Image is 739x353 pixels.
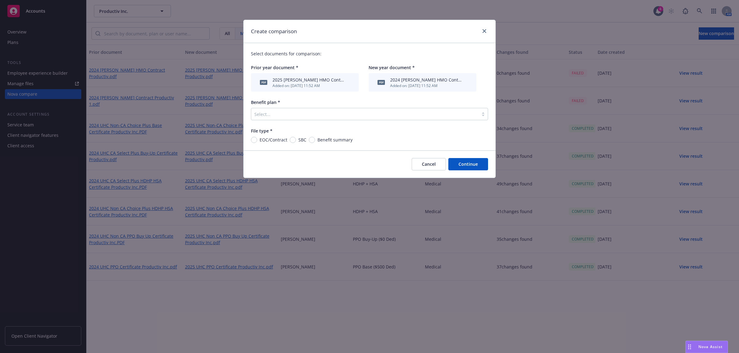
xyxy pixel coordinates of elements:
button: archive file [348,79,353,86]
h1: Create comparison [251,27,297,35]
div: Added on: [DATE] 11:52 AM [390,83,463,88]
div: Added on: [DATE] 11:52 AM [273,83,345,88]
span: EOC/Contract [260,137,287,143]
p: Select documents for comparison: [251,50,488,57]
span: Benefit plan * [251,99,280,105]
span: Nova Assist [698,344,723,349]
input: Benefit summary [309,137,315,143]
button: archive file [465,79,470,86]
div: Drag to move [686,341,693,353]
input: EOC/Contract [251,137,257,143]
span: pdf [378,80,385,85]
span: New year document * [369,65,415,70]
a: close [481,27,488,35]
span: pdf [260,80,267,85]
button: Cancel [412,158,446,170]
button: Nova Assist [685,341,728,353]
span: Prior year document * [251,65,298,70]
div: 2024 [PERSON_NAME] HMO Contract Productiv.pdf [390,77,463,83]
div: 2025 [PERSON_NAME] HMO Contract Productiv.pdf [273,77,345,83]
span: SBC [298,137,306,143]
input: SBC [290,137,296,143]
span: File type * [251,128,273,134]
button: Continue [448,158,488,170]
span: Benefit summary [317,137,353,143]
